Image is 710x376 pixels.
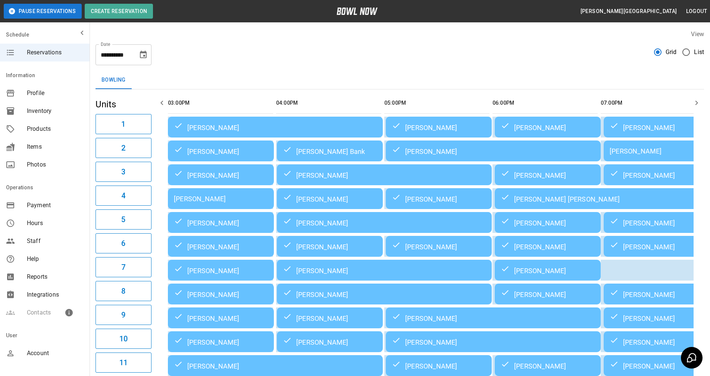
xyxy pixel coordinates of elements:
button: 6 [96,233,151,253]
span: Payment [27,201,84,210]
th: 04:00PM [276,92,381,114]
div: [PERSON_NAME] [610,290,704,298]
button: Logout [683,4,710,18]
div: [PERSON_NAME] [283,290,486,298]
div: [PERSON_NAME] [501,290,595,298]
span: Staff [27,237,84,246]
h6: 10 [119,333,128,345]
button: 2 [96,138,151,158]
div: [PERSON_NAME] [174,290,268,298]
div: [PERSON_NAME] [392,123,486,132]
span: Inventory [27,107,84,116]
div: [PERSON_NAME] [610,313,704,322]
div: [PERSON_NAME] [174,146,268,155]
div: [PERSON_NAME] [392,242,486,251]
div: [PERSON_NAME] [392,194,486,203]
div: [PERSON_NAME] [283,170,486,179]
label: View [691,31,704,38]
span: Help [27,255,84,263]
div: [PERSON_NAME] [283,218,486,227]
span: Photos [27,160,84,169]
span: Account [27,349,84,358]
span: Reports [27,272,84,281]
span: Hours [27,219,84,228]
span: Integrations [27,290,84,299]
div: [PERSON_NAME] [392,146,595,155]
button: 10 [96,329,151,349]
h6: 1 [121,118,125,130]
button: [PERSON_NAME][GEOGRAPHIC_DATA] [578,4,680,18]
div: [PERSON_NAME] [283,313,377,322]
div: [PERSON_NAME] [283,266,486,275]
th: 03:00PM [168,92,273,114]
div: [PERSON_NAME] [283,337,377,346]
div: [PERSON_NAME] [174,123,377,132]
button: 3 [96,162,151,182]
img: logo [337,7,378,15]
div: [PERSON_NAME] [174,337,268,346]
div: [PERSON_NAME] [174,218,268,227]
h6: 3 [121,166,125,178]
div: [PERSON_NAME] Bank [283,146,377,155]
div: [PERSON_NAME] [392,361,486,370]
div: [PERSON_NAME] [PERSON_NAME] [501,194,704,203]
button: 7 [96,257,151,277]
div: [PERSON_NAME] [610,123,704,132]
div: [PERSON_NAME] [174,266,268,275]
div: [PERSON_NAME] [392,313,595,322]
button: 8 [96,281,151,301]
span: Grid [666,48,677,57]
div: [PERSON_NAME] [501,266,595,275]
button: Choose date, selected date is Aug 21, 2025 [136,47,151,62]
div: [PERSON_NAME] [283,242,377,251]
div: inventory tabs [96,71,704,89]
div: [PERSON_NAME] [174,361,377,370]
div: [PERSON_NAME] [610,242,704,251]
span: Items [27,142,84,151]
div: [PERSON_NAME] [174,170,268,179]
span: Profile [27,89,84,98]
div: [PERSON_NAME] [501,242,595,251]
button: Create Reservation [85,4,153,19]
h6: 6 [121,237,125,249]
button: Bowling [96,71,132,89]
h5: Units [96,98,151,110]
h6: 4 [121,190,125,202]
div: [PERSON_NAME] [501,361,595,370]
h6: 8 [121,285,125,297]
h6: 11 [119,357,128,369]
span: List [694,48,704,57]
button: 9 [96,305,151,325]
div: [PERSON_NAME] [174,195,268,203]
button: 5 [96,209,151,230]
div: [PERSON_NAME] [501,170,595,179]
span: Products [27,124,84,133]
th: 06:00PM [492,92,598,114]
button: 4 [96,186,151,206]
div: [PERSON_NAME] [610,170,704,179]
h6: 9 [121,309,125,321]
th: 05:00PM [384,92,490,114]
div: [PERSON_NAME] [501,123,595,132]
span: Reservations [27,48,84,57]
div: [PERSON_NAME] [283,194,377,203]
div: [PERSON_NAME] [174,242,268,251]
button: 1 [96,114,151,134]
h6: 5 [121,214,125,225]
div: [PERSON_NAME] [392,337,595,346]
h6: 7 [121,261,125,273]
div: [PERSON_NAME] [174,313,268,322]
h6: 2 [121,142,125,154]
button: 11 [96,353,151,373]
div: [PERSON_NAME] [501,218,595,227]
button: Pause Reservations [4,4,82,19]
